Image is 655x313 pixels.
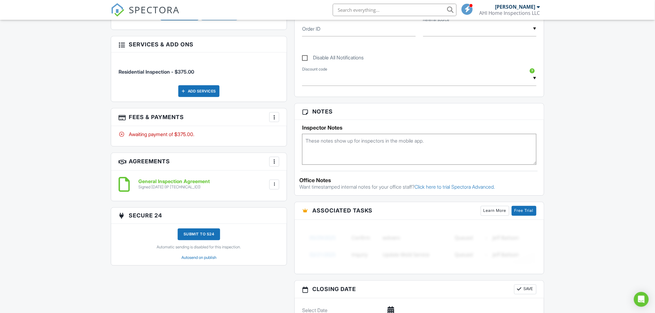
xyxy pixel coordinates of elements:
label: Disable All Notifications [302,55,364,62]
label: Order ID [302,25,320,32]
p: Want timestamped internal notes for your office staff? [299,184,539,191]
div: Add Services [178,85,219,97]
a: General Inspection Agreement Signed [DATE] (IP [TECHNICAL_ID]) [138,179,210,190]
span: Residential Inspection - $375.00 [119,69,194,75]
label: Referral source [423,17,449,23]
input: Search everything... [333,4,457,16]
span: Closing date [312,285,356,294]
span: SPECTORA [129,3,180,16]
h6: General Inspection Agreement [138,179,210,185]
label: Discount code [302,66,327,72]
li: Service: Residential Inspection [119,57,279,80]
h3: Agreements [111,153,287,171]
div: Office Notes [299,178,539,184]
h5: Inspector Notes [302,125,536,131]
img: The Best Home Inspection Software - Spectora [111,3,124,17]
div: Awaiting payment of $375.00. [119,131,279,138]
button: Save [514,285,536,294]
a: SPECTORA [111,8,180,21]
a: Learn More [481,206,509,216]
div: AHI Home Inspections LLC [479,10,540,16]
div: [PERSON_NAME] [495,4,536,10]
a: Free Trial [512,206,536,216]
h3: Notes [295,104,544,120]
a: Autosend on publish [181,255,216,260]
h3: Fees & Payments [111,109,287,126]
a: Automatic sending is disabled for this inspection. [157,245,241,250]
a: Click here to trial Spectora Advanced. [414,184,495,190]
div: Signed [DATE] (IP [TECHNICAL_ID]) [138,185,210,190]
div: Submit to S24 [178,229,220,240]
span: Associated Tasks [312,207,372,215]
img: blurred-tasks-251b60f19c3f713f9215ee2a18cbf2105fc2d72fcd585247cf5e9ec0c957c1dd.png [302,225,536,268]
h3: Secure 24 [111,208,287,224]
h3: Services & Add ons [111,36,287,53]
a: Submit to S24 [178,229,220,245]
div: Open Intercom Messenger [634,292,649,307]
